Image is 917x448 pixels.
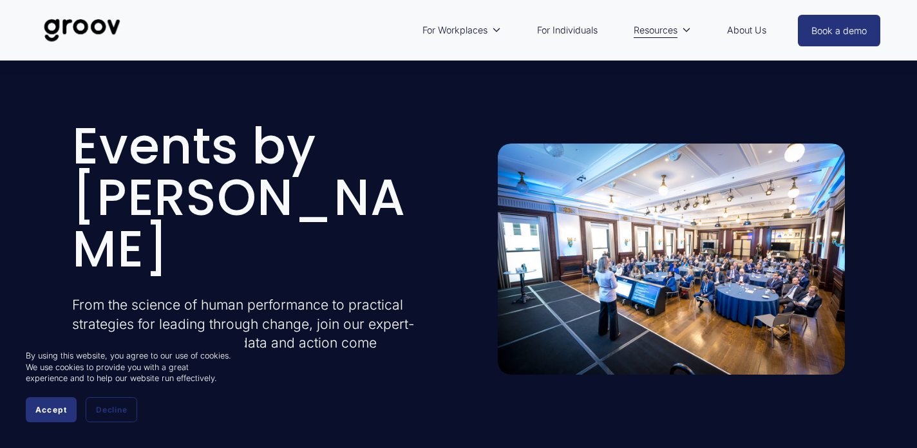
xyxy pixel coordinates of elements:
span: Decline [96,405,127,415]
span: Accept [35,405,67,415]
button: Decline [86,397,137,422]
span: Resources [634,22,677,39]
p: By using this website, you agree to our use of cookies. We use cookies to provide you with a grea... [26,350,232,384]
section: Cookie banner [13,337,245,435]
a: For Individuals [531,15,604,45]
a: folder dropdown [416,15,507,45]
a: About Us [721,15,773,45]
span: For Workplaces [422,22,487,39]
p: From the science of human performance to practical strategies for leading through change, join ou... [72,295,419,371]
a: Book a demo [798,15,880,46]
button: Accept [26,397,77,422]
a: folder dropdown [627,15,697,45]
h1: Events by [PERSON_NAME] [72,121,419,275]
img: Groov | Unlock Human Potential at Work and in Life [37,9,128,51]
